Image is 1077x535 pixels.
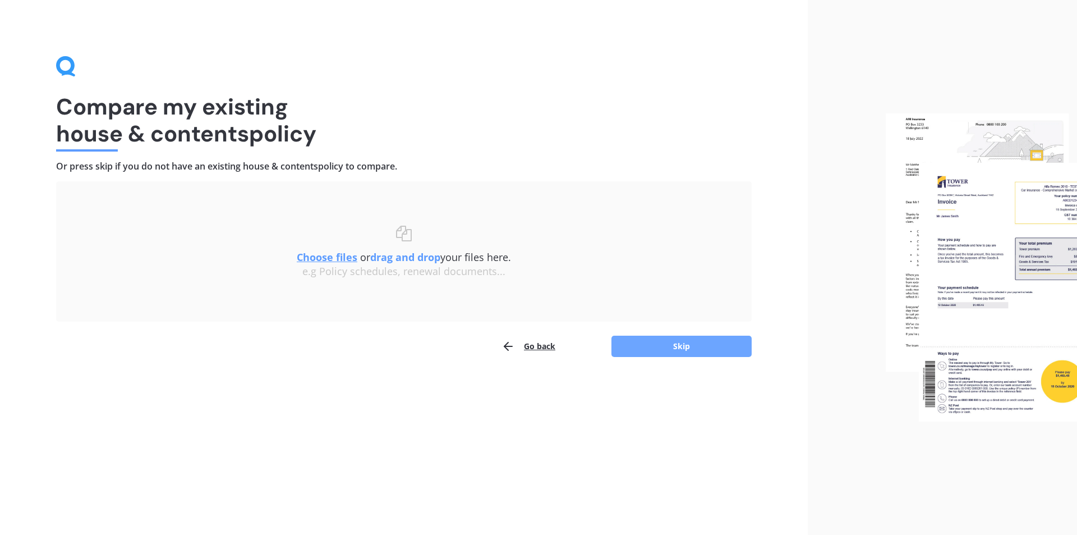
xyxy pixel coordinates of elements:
[611,336,752,357] button: Skip
[56,161,752,172] h4: Or press skip if you do not have an existing house & contents policy to compare.
[56,93,752,147] h1: Compare my existing house & contents policy
[501,335,555,358] button: Go back
[297,250,357,264] u: Choose files
[79,266,729,278] div: e.g Policy schedules, renewal documents...
[297,250,511,264] span: or your files here.
[370,250,440,264] b: drag and drop
[886,113,1077,422] img: files.webp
